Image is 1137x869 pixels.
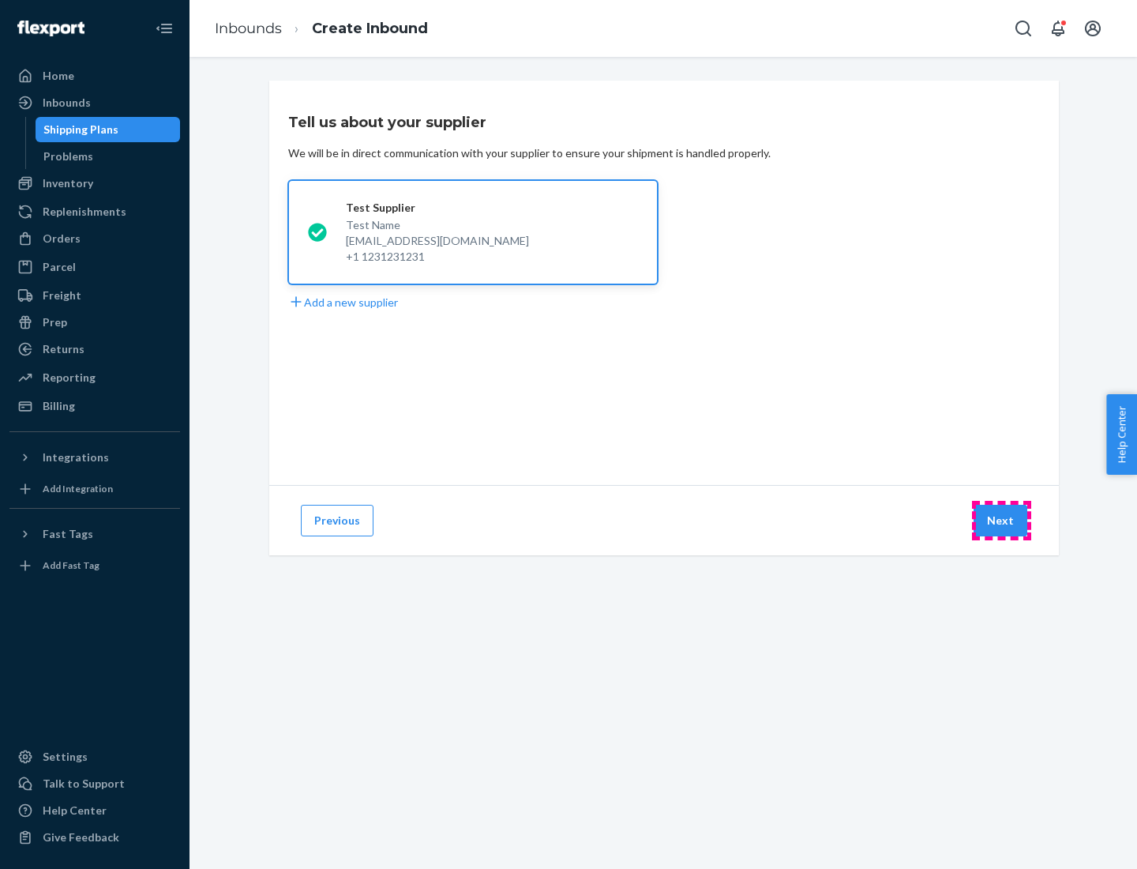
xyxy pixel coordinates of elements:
a: Add Fast Tag [9,553,180,578]
button: Open notifications [1042,13,1074,44]
div: Shipping Plans [43,122,118,137]
a: Talk to Support [9,771,180,796]
a: Settings [9,744,180,769]
ol: breadcrumbs [202,6,441,52]
button: Add a new supplier [288,294,398,310]
a: Home [9,63,180,88]
button: Help Center [1106,394,1137,475]
a: Prep [9,310,180,335]
div: Add Fast Tag [43,559,99,572]
div: Reporting [43,370,96,386]
button: Next [974,505,1027,536]
img: Flexport logo [17,21,84,36]
a: Add Integration [9,476,180,502]
a: Orders [9,226,180,251]
div: Orders [43,231,81,246]
h3: Tell us about your supplier [288,112,486,133]
button: Open Search Box [1008,13,1039,44]
div: Inbounds [43,95,91,111]
div: Problems [43,149,93,164]
div: Billing [43,398,75,414]
div: Prep [43,314,67,330]
a: Shipping Plans [36,117,181,142]
div: Parcel [43,259,76,275]
a: Reporting [9,365,180,390]
div: Returns [43,341,84,357]
a: Freight [9,283,180,308]
a: Returns [9,337,180,362]
div: Inventory [43,175,93,191]
button: Close Navigation [148,13,180,44]
button: Give Feedback [9,825,180,850]
div: Freight [43,288,81,303]
a: Inbounds [9,90,180,115]
div: Integrations [43,450,109,465]
div: Help Center [43,803,107,818]
a: Replenishments [9,199,180,224]
div: We will be in direct communication with your supplier to ensure your shipment is handled properly. [288,145,771,161]
div: Settings [43,749,88,765]
button: Integrations [9,445,180,470]
div: Fast Tags [43,526,93,542]
div: Home [43,68,74,84]
button: Previous [301,505,373,536]
a: Parcel [9,254,180,280]
button: Fast Tags [9,521,180,547]
a: Billing [9,393,180,419]
div: Talk to Support [43,776,125,792]
button: Open account menu [1077,13,1109,44]
a: Create Inbound [312,20,428,37]
a: Inbounds [215,20,282,37]
div: Replenishments [43,204,126,220]
a: Help Center [9,798,180,823]
div: Add Integration [43,482,113,495]
a: Inventory [9,171,180,196]
div: Give Feedback [43,829,119,845]
a: Problems [36,144,181,169]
